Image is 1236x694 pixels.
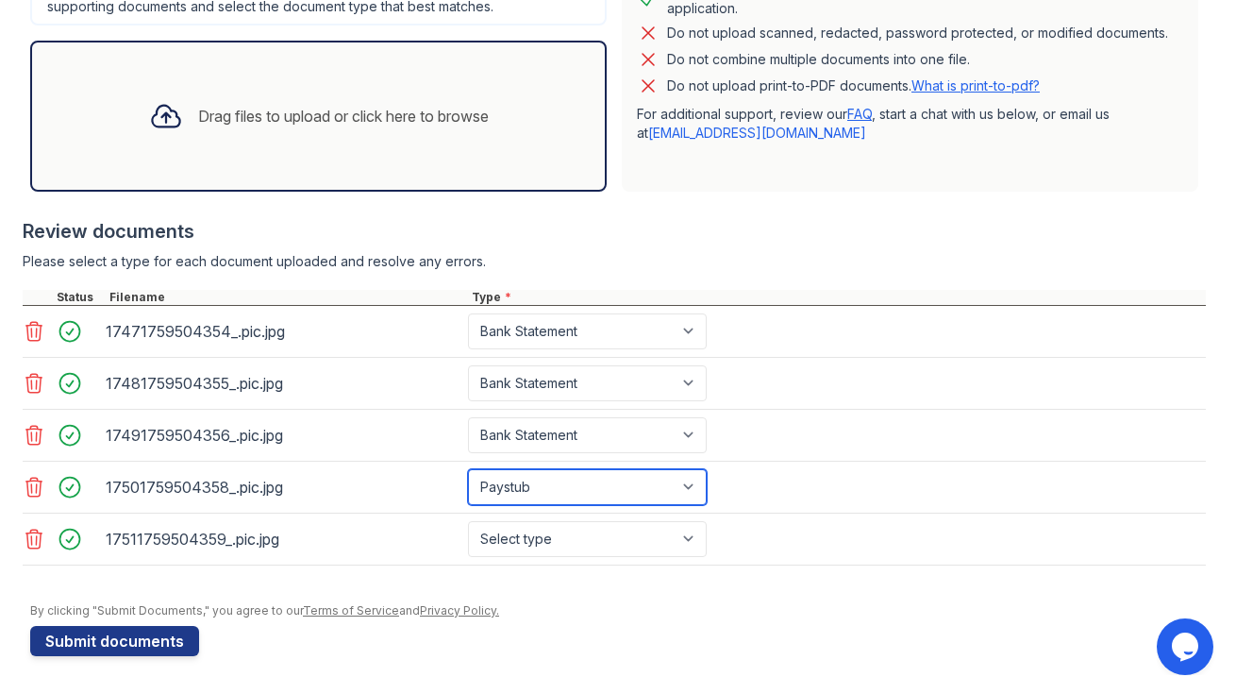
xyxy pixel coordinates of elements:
div: Drag files to upload or click here to browse [198,105,489,127]
a: FAQ [847,106,872,122]
a: [EMAIL_ADDRESS][DOMAIN_NAME] [648,125,866,141]
div: Type [468,290,1206,305]
p: Do not upload print-to-PDF documents. [667,76,1040,95]
button: Submit documents [30,626,199,656]
div: 17471759504354_.pic.jpg [106,316,460,347]
div: Please select a type for each document uploaded and resolve any errors. [23,252,1206,271]
div: 17481759504355_.pic.jpg [106,368,460,398]
a: What is print-to-pdf? [911,77,1040,93]
div: 17511759504359_.pic.jpg [106,524,460,554]
p: For additional support, review our , start a chat with us below, or email us at [637,105,1183,143]
div: Do not combine multiple documents into one file. [667,48,970,71]
div: Status [53,290,106,305]
a: Terms of Service [303,603,399,618]
div: Do not upload scanned, redacted, password protected, or modified documents. [667,22,1168,44]
div: By clicking "Submit Documents," you agree to our and [30,603,1206,618]
div: Filename [106,290,468,305]
iframe: chat widget [1157,618,1217,675]
div: 17501759504358_.pic.jpg [106,472,460,502]
div: 17491759504356_.pic.jpg [106,420,460,450]
a: Privacy Policy. [420,603,499,618]
div: Review documents [23,218,1206,245]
